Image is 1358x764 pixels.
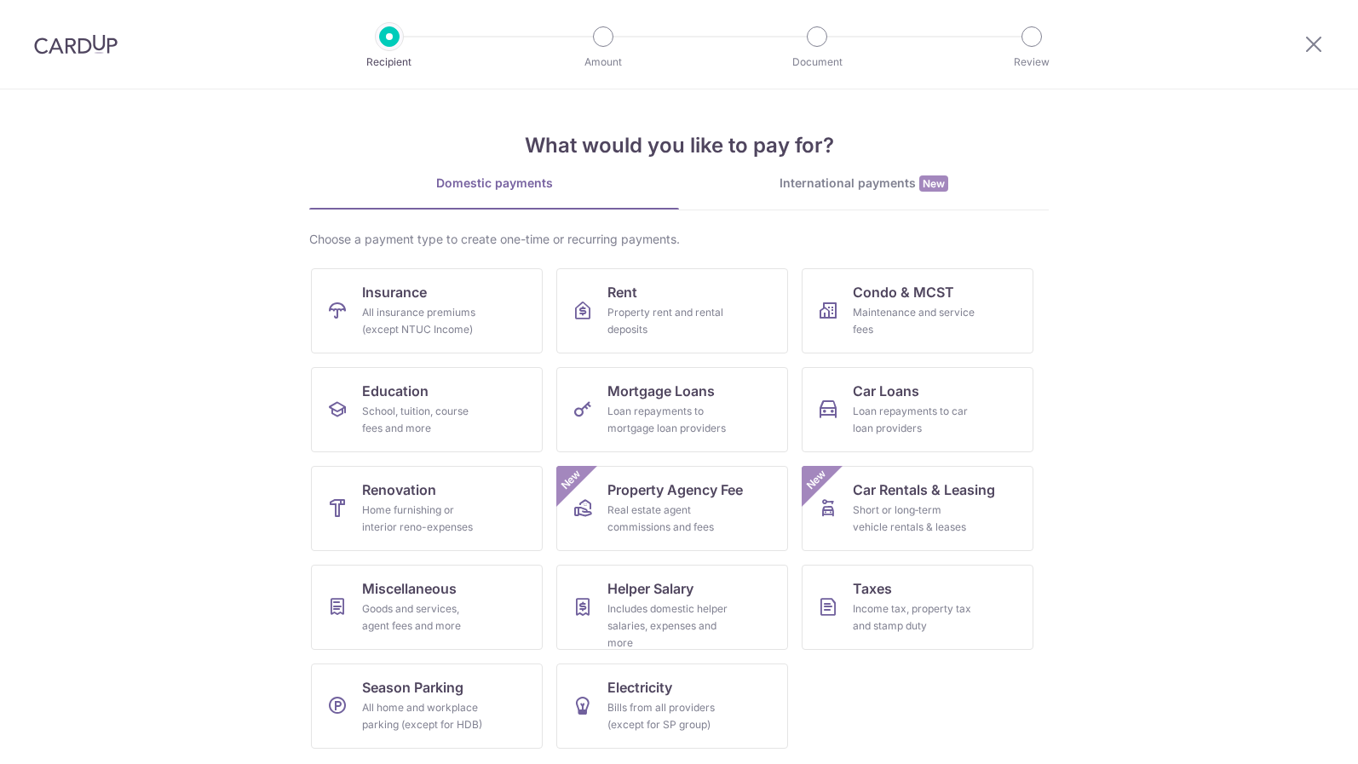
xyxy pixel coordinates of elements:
[754,54,880,71] p: Document
[607,699,730,733] div: Bills from all providers (except for SP group)
[607,381,715,401] span: Mortgage Loans
[34,34,118,55] img: CardUp
[556,565,788,650] a: Helper SalaryIncludes domestic helper salaries, expenses and more
[311,565,543,650] a: MiscellaneousGoods and services, agent fees and more
[802,565,1033,650] a: TaxesIncome tax, property tax and stamp duty
[362,480,436,500] span: Renovation
[311,663,543,749] a: Season ParkingAll home and workplace parking (except for HDB)
[803,466,831,494] span: New
[362,699,485,733] div: All home and workplace parking (except for HDB)
[679,175,1049,192] div: International payments
[362,282,427,302] span: Insurance
[362,578,457,599] span: Miscellaneous
[311,466,543,551] a: RenovationHome furnishing or interior reno-expenses
[853,381,919,401] span: Car Loans
[607,502,730,536] div: Real estate agent commissions and fees
[557,466,585,494] span: New
[802,466,1033,551] a: Car Rentals & LeasingShort or long‑term vehicle rentals & leasesNew
[311,367,543,452] a: EducationSchool, tuition, course fees and more
[607,600,730,652] div: Includes domestic helper salaries, expenses and more
[309,130,1049,161] h4: What would you like to pay for?
[326,54,452,71] p: Recipient
[556,367,788,452] a: Mortgage LoansLoan repayments to mortgage loan providers
[607,480,743,500] span: Property Agency Fee
[853,502,975,536] div: Short or long‑term vehicle rentals & leases
[607,403,730,437] div: Loan repayments to mortgage loan providers
[362,403,485,437] div: School, tuition, course fees and more
[607,304,730,338] div: Property rent and rental deposits
[309,175,679,192] div: Domestic payments
[362,381,429,401] span: Education
[556,663,788,749] a: ElectricityBills from all providers (except for SP group)
[309,231,1049,248] div: Choose a payment type to create one-time or recurring payments.
[853,282,954,302] span: Condo & MCST
[362,600,485,635] div: Goods and services, agent fees and more
[853,304,975,338] div: Maintenance and service fees
[607,282,637,302] span: Rent
[919,175,948,192] span: New
[853,480,995,500] span: Car Rentals & Leasing
[540,54,666,71] p: Amount
[853,600,975,635] div: Income tax, property tax and stamp duty
[802,268,1033,353] a: Condo & MCSTMaintenance and service fees
[802,367,1033,452] a: Car LoansLoan repayments to car loan providers
[607,677,672,698] span: Electricity
[556,268,788,353] a: RentProperty rent and rental deposits
[853,403,975,437] div: Loan repayments to car loan providers
[362,502,485,536] div: Home furnishing or interior reno-expenses
[607,578,693,599] span: Helper Salary
[311,268,543,353] a: InsuranceAll insurance premiums (except NTUC Income)
[969,54,1095,71] p: Review
[362,677,463,698] span: Season Parking
[362,304,485,338] div: All insurance premiums (except NTUC Income)
[853,578,892,599] span: Taxes
[556,466,788,551] a: Property Agency FeeReal estate agent commissions and feesNew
